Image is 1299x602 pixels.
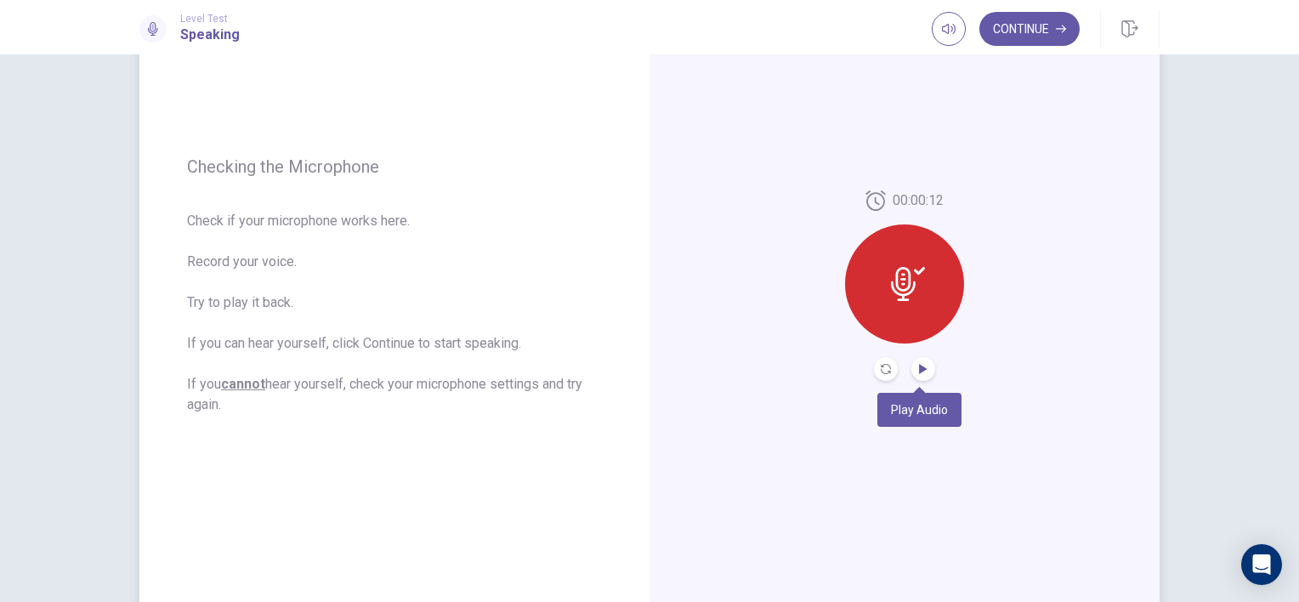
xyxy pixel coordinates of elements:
[180,25,240,45] h1: Speaking
[874,357,898,381] button: Record Again
[180,13,240,25] span: Level Test
[1241,544,1282,585] div: Open Intercom Messenger
[187,156,602,177] span: Checking the Microphone
[911,357,935,381] button: Play Audio
[893,190,944,211] span: 00:00:12
[877,393,961,427] div: Play Audio
[979,12,1080,46] button: Continue
[221,376,265,392] u: cannot
[187,211,602,415] span: Check if your microphone works here. Record your voice. Try to play it back. If you can hear your...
